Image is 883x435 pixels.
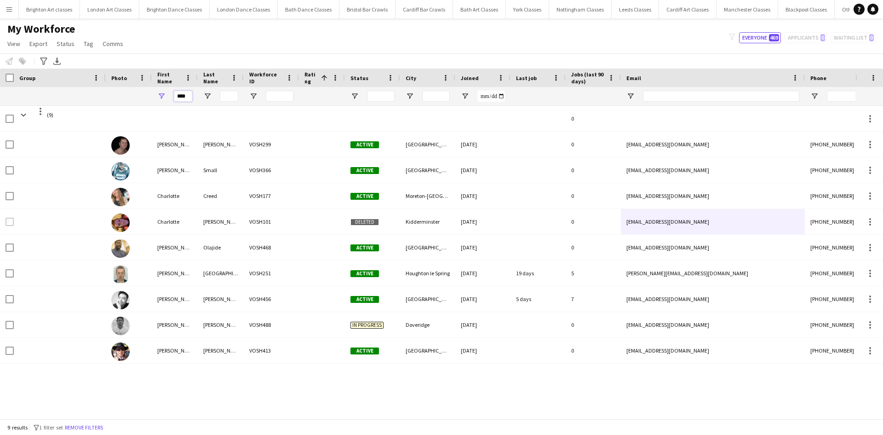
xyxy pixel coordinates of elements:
[400,286,455,312] div: [GEOGRAPHIC_DATA]
[339,0,396,18] button: Bristol Bar Crawls
[400,157,455,183] div: [GEOGRAPHIC_DATA]
[111,265,130,284] img: Richard Borrowdale
[52,56,63,67] app-action-btn: Export XLSX
[406,92,414,100] button: Open Filter Menu
[350,322,384,329] span: In progress
[455,157,510,183] div: [DATE]
[198,261,244,286] div: [GEOGRAPHIC_DATA]
[244,183,299,209] div: VOSH177
[57,40,75,48] span: Status
[566,338,621,363] div: 0
[350,270,379,277] span: Active
[4,38,24,50] a: View
[455,286,510,312] div: [DATE]
[152,312,198,337] div: [PERSON_NAME]
[621,157,805,183] div: [EMAIL_ADDRESS][DOMAIN_NAME]
[111,188,130,206] img: Charlotte Creed
[621,286,805,312] div: [EMAIL_ADDRESS][DOMAIN_NAME]
[152,338,198,363] div: [PERSON_NAME]
[152,157,198,183] div: [PERSON_NAME]
[549,0,612,18] button: Nottingham Classes
[477,91,505,102] input: Joined Filter Input
[63,423,105,433] button: Remove filters
[198,132,244,157] div: [PERSON_NAME]
[400,209,455,234] div: Kidderminster
[220,91,238,102] input: Last Name Filter Input
[455,132,510,157] div: [DATE]
[111,317,130,335] img: Richard Rushton
[103,40,123,48] span: Comms
[612,0,659,18] button: Leeds Classes
[621,209,805,234] div: [EMAIL_ADDRESS][DOMAIN_NAME]
[244,261,299,286] div: VOSH251
[350,193,379,200] span: Active
[455,209,510,234] div: [DATE]
[566,132,621,157] div: 0
[350,219,379,226] span: Deleted
[198,157,244,183] div: Small
[659,0,717,18] button: Cardiff Art Classes
[406,75,416,81] span: City
[510,261,566,286] div: 19 days
[566,261,621,286] div: 5
[111,239,130,258] img: Olaoluwa Richards Olajide
[350,296,379,303] span: Active
[111,214,130,232] img: Charlotte Elizabeth
[266,91,293,102] input: Workforce ID Filter Input
[835,0,877,18] button: Other Cities
[26,38,51,50] a: Export
[566,106,621,131] div: 0
[198,286,244,312] div: [PERSON_NAME]
[453,0,506,18] button: Bath Art Classes
[350,348,379,354] span: Active
[278,0,339,18] button: Bath Dance Classes
[152,132,198,157] div: [PERSON_NAME]
[84,40,93,48] span: Tag
[810,92,819,100] button: Open Filter Menu
[19,75,35,81] span: Group
[39,424,63,431] span: 1 filter set
[626,92,635,100] button: Open Filter Menu
[400,183,455,209] div: Moreton-[GEOGRAPHIC_DATA][PERSON_NAME]
[778,0,835,18] button: Blackpool Classes
[198,209,244,234] div: [PERSON_NAME]
[244,338,299,363] div: VOSH413
[350,244,379,251] span: Active
[461,92,469,100] button: Open Filter Menu
[198,235,244,260] div: Olajide
[198,312,244,337] div: [PERSON_NAME]
[350,167,379,174] span: Active
[244,286,299,312] div: VOSH456
[244,157,299,183] div: VOSH366
[621,261,805,286] div: [PERSON_NAME][EMAIL_ADDRESS][DOMAIN_NAME]
[396,0,453,18] button: Cardiff Bar Crawls
[455,312,510,337] div: [DATE]
[455,235,510,260] div: [DATE]
[400,312,455,337] div: Doveridge
[566,157,621,183] div: 0
[422,91,450,102] input: City Filter Input
[210,0,278,18] button: London Dance Classes
[350,141,379,148] span: Active
[566,312,621,337] div: 0
[152,183,198,209] div: Charlotte
[769,34,779,41] span: 469
[198,183,244,209] div: Creed
[111,75,127,81] span: Photo
[566,235,621,260] div: 0
[461,75,479,81] span: Joined
[566,286,621,312] div: 7
[621,235,805,260] div: [EMAIL_ADDRESS][DOMAIN_NAME]
[203,71,227,85] span: Last Name
[38,56,49,67] app-action-btn: Advanced filters
[111,136,130,155] img: Charles Andrew Stephenson
[400,261,455,286] div: Houghton le Spring
[174,91,192,102] input: First Name Filter Input
[566,209,621,234] div: 0
[152,209,198,234] div: Charlotte
[304,71,317,85] span: Rating
[621,312,805,337] div: [EMAIL_ADDRESS][DOMAIN_NAME]
[455,338,510,363] div: [DATE]
[717,0,778,18] button: Manchester Classes
[7,40,20,48] span: View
